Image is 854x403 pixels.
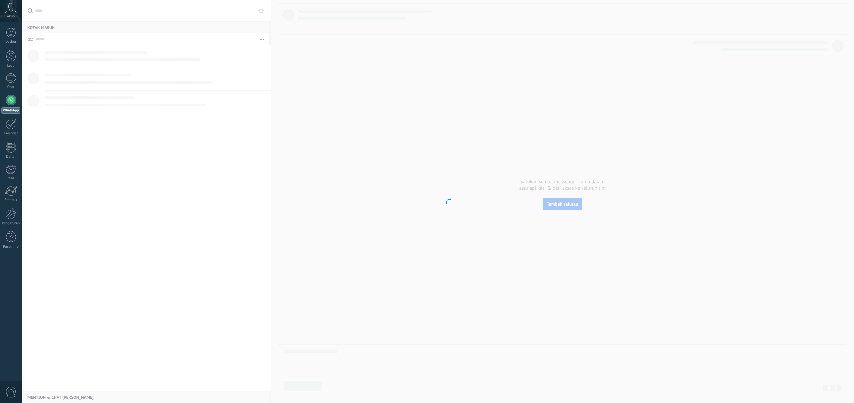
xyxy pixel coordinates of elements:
div: Dasbor [1,40,21,44]
span: Akun [7,14,15,19]
div: Lead [1,64,21,68]
div: Kalender [1,131,21,136]
div: Statistik [1,198,21,202]
div: Mail [1,176,21,181]
div: Daftar [1,155,21,159]
div: Pengaturan [1,221,21,226]
div: WhatsApp [1,107,20,114]
div: Chat [1,85,21,89]
div: Pusat Info [1,245,21,249]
